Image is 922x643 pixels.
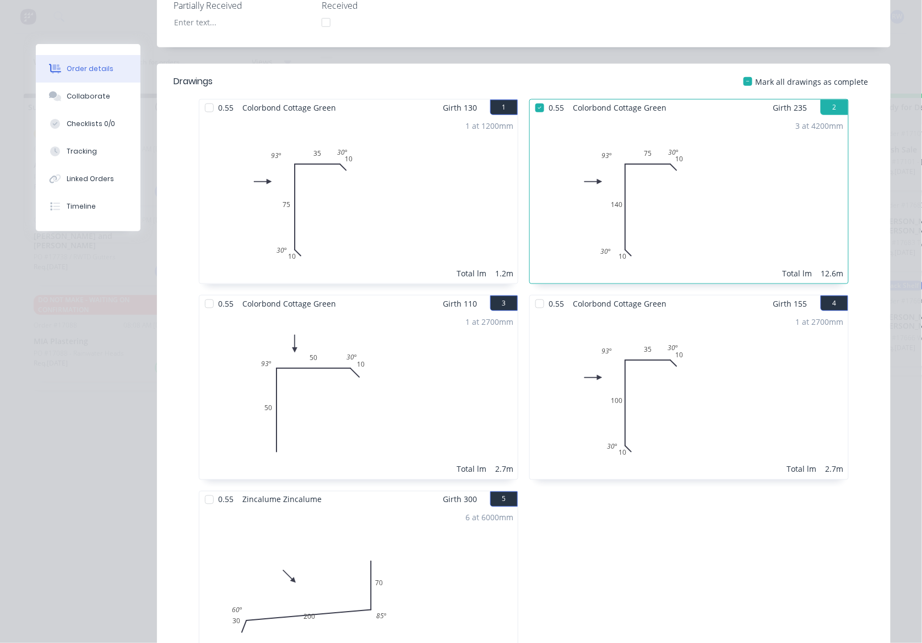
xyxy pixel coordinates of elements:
span: Colorbond Cottage Green [238,296,340,312]
span: Girth 130 [443,100,477,116]
div: 010100351093º30º30º1 at 2700mmTotal lm2.7m [530,312,848,479]
span: Girth 155 [773,296,807,312]
div: Total lm [787,464,817,475]
div: 3 at 4200mm [796,120,844,132]
span: Girth 110 [443,296,477,312]
span: Mark all drawings as complete [756,76,869,88]
span: Girth 300 [443,492,477,508]
div: 1.2m [495,268,513,279]
div: Order details [67,64,113,74]
div: 12.6m [821,268,844,279]
span: Girth 235 [773,100,807,116]
button: 5 [490,492,518,507]
div: Total lm [783,268,812,279]
div: 2.7m [826,464,844,475]
div: 1 at 2700mm [796,316,844,328]
div: 6 at 6000mm [465,512,513,524]
button: Tracking [36,138,140,165]
button: 2 [821,100,848,115]
div: 050501093º30º1 at 2700mmTotal lm2.7m [199,312,518,479]
div: 010140751093º30º30º3 at 4200mmTotal lm12.6m [530,116,848,284]
div: 01075351093º30º30º1 at 1200mmTotal lm1.2m [199,116,518,284]
div: 1 at 2700mm [465,316,513,328]
button: Order details [36,55,140,83]
button: 3 [490,296,518,311]
div: Timeline [67,201,96,211]
span: 0.55 [214,296,238,312]
span: 0.55 [544,100,568,116]
button: Timeline [36,193,140,220]
button: Checklists 0/0 [36,110,140,138]
span: Colorbond Cottage Green [568,296,671,312]
div: Collaborate [67,91,110,101]
div: Total lm [457,464,486,475]
span: Zincalume Zincalume [238,492,326,508]
span: 0.55 [214,100,238,116]
span: Colorbond Cottage Green [238,100,340,116]
button: Collaborate [36,83,140,110]
div: Tracking [67,146,97,156]
button: 4 [821,296,848,311]
div: Drawings [173,75,213,88]
button: 1 [490,100,518,115]
span: 0.55 [214,492,238,508]
span: Colorbond Cottage Green [568,100,671,116]
div: 1 at 1200mm [465,120,513,132]
div: Checklists 0/0 [67,119,115,129]
button: Linked Orders [36,165,140,193]
div: Linked Orders [67,174,114,184]
div: Total lm [457,268,486,279]
div: 2.7m [495,464,513,475]
span: 0.55 [544,296,568,312]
